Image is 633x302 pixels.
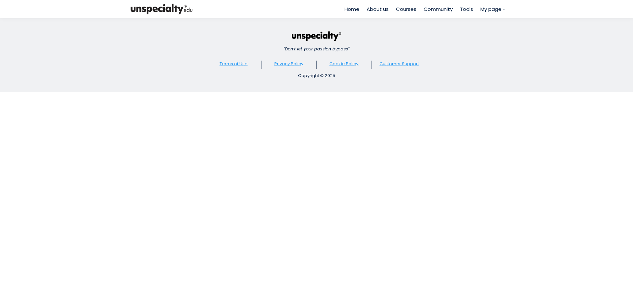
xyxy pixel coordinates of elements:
a: Home [345,5,359,13]
a: Community [424,5,453,13]
a: About us [367,5,389,13]
a: My page [480,5,504,13]
div: Copyright © 2025 [206,72,427,79]
a: Customer Support [379,61,419,67]
em: "Don’t let your passion bypass" [284,46,349,52]
img: c440faa6a294d3144723c0771045cab8.png [292,31,341,41]
span: My page [480,5,501,13]
a: Cookie Policy [329,61,358,67]
a: Terms of Use [220,61,248,67]
img: bc390a18feecddb333977e298b3a00a1.png [129,2,195,16]
a: Tools [460,5,473,13]
a: Courses [396,5,416,13]
a: Privacy Policy [274,61,303,67]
